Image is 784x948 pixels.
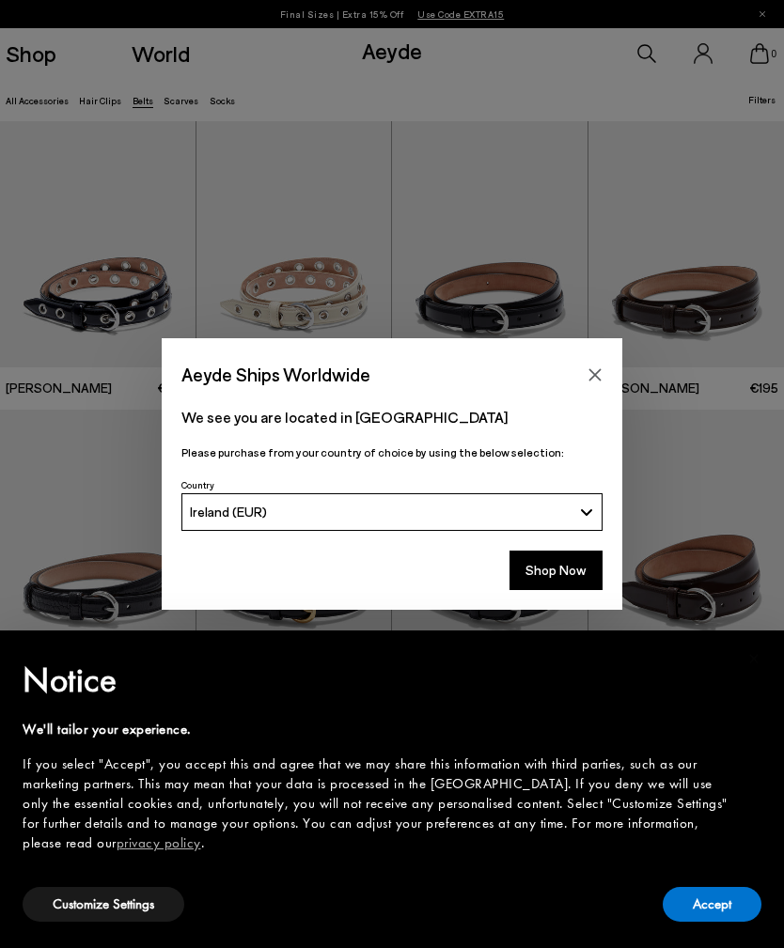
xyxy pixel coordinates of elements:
span: Aeyde Ships Worldwide [181,358,370,391]
div: If you select "Accept", you accept this and agree that we may share this information with third p... [23,754,731,853]
button: Customize Settings [23,887,184,922]
button: Accept [663,887,761,922]
div: We'll tailor your experience. [23,720,731,739]
button: Close this notice [731,636,776,681]
button: Close [581,361,609,389]
span: Country [181,479,214,490]
button: Shop Now [510,551,603,590]
h2: Notice [23,656,731,705]
span: Ireland (EUR) [190,504,267,520]
span: × [748,644,760,673]
a: privacy policy [117,833,201,852]
p: We see you are located in [GEOGRAPHIC_DATA] [181,406,603,428]
p: Please purchase from your country of choice by using the below selection: [181,443,603,461]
